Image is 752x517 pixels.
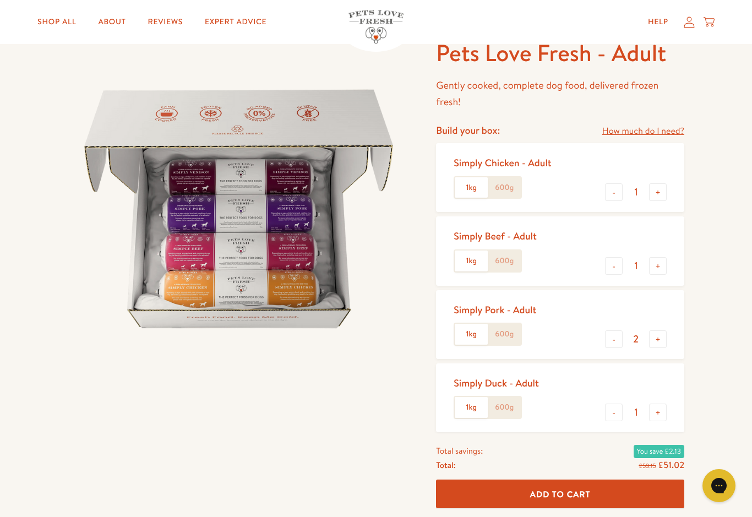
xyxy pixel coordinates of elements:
button: + [649,404,667,421]
label: 600g [488,251,521,271]
button: - [605,183,623,201]
span: Total: [436,458,455,472]
h1: Pets Love Fresh - Adult [436,38,684,68]
span: Total savings: [436,443,483,458]
a: Reviews [139,11,192,33]
a: How much do I need? [602,124,684,139]
span: £51.02 [658,459,684,471]
p: Gently cooked, complete dog food, delivered frozen fresh! [436,77,684,111]
div: Simply Beef - Adult [454,230,537,242]
button: - [605,330,623,348]
a: About [89,11,134,33]
span: You save £2.13 [634,444,684,458]
button: Add To Cart [436,480,684,509]
label: 1kg [455,324,488,345]
label: 600g [488,397,521,418]
label: 1kg [455,177,488,198]
button: + [649,183,667,201]
a: Expert Advice [196,11,275,33]
iframe: Gorgias live chat messenger [697,465,741,506]
label: 600g [488,324,521,345]
button: - [605,257,623,275]
button: - [605,404,623,421]
a: Shop All [29,11,85,33]
div: Simply Chicken - Adult [454,156,551,169]
label: 1kg [455,251,488,271]
div: Simply Duck - Adult [454,377,539,389]
img: Pets Love Fresh [348,10,404,43]
span: Add To Cart [530,488,591,499]
div: Simply Pork - Adult [454,303,536,316]
button: + [649,257,667,275]
img: Pets Love Fresh - Adult [68,38,410,380]
label: 600g [488,177,521,198]
label: 1kg [455,397,488,418]
h4: Build your box: [436,124,500,137]
button: + [649,330,667,348]
a: Help [639,11,677,33]
s: £53.15 [639,461,656,470]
